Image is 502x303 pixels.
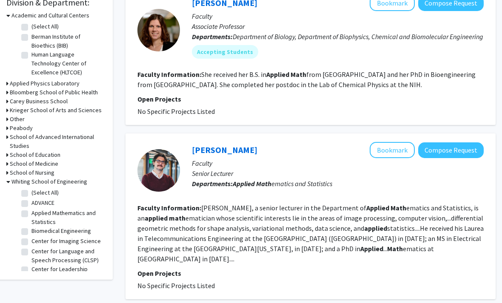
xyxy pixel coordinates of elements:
[233,32,483,41] span: Department of Biology, Department of Biophysics, Chemical and Biomolecular Engineering
[169,214,185,222] b: math
[31,32,102,50] label: Berman Institute of Bioethics (BIB)
[10,133,104,150] h3: School of Advanced International Studies
[31,247,102,265] label: Center for Language and Speech Processing (CLSP)
[6,265,36,297] iframe: Chat
[31,188,59,197] label: (Select All)
[370,142,415,158] button: Add Mario Micheli to Bookmarks
[233,179,332,188] span: ematics and Statistics
[366,204,389,212] b: Applied
[31,22,59,31] label: (Select All)
[31,227,91,235] label: Biomedical Engineering
[192,21,484,31] p: Associate Professor
[137,94,484,104] p: Open Projects
[10,115,25,124] h3: Other
[11,177,87,186] h3: Whiting School of Engineering
[137,268,484,278] p: Open Projects
[192,168,484,178] p: Senior Lecturer
[10,79,80,88] h3: Applied Physics Laboratory
[10,106,102,115] h3: Krieger School of Arts and Sciences
[10,124,33,133] h3: Peabody
[256,179,271,188] b: Math
[192,179,233,188] b: Departments:
[360,244,383,253] b: Applied
[31,209,102,227] label: Applied Mathematics and Statistics
[10,150,60,159] h3: School of Education
[387,244,403,253] b: Math
[192,144,257,155] a: [PERSON_NAME]
[11,11,89,20] h3: Academic and Cultural Centers
[137,204,201,212] b: Faculty Information:
[266,70,289,79] b: Applied
[192,11,484,21] p: Faculty
[192,158,484,168] p: Faculty
[192,32,233,41] b: Departments:
[137,70,476,89] fg-read-more: She received her B.S. in from [GEOGRAPHIC_DATA] and her PhD in Bioengineering from [GEOGRAPHIC_DA...
[233,179,255,188] b: Applied
[10,159,58,168] h3: School of Medicine
[31,237,101,246] label: Center for Imaging Science
[10,168,54,177] h3: School of Nursing
[10,88,98,97] h3: Bloomberg School of Public Health
[192,45,258,59] mat-chip: Accepting Students
[364,224,387,232] b: applied
[291,70,306,79] b: Math
[10,97,68,106] h3: Carey Business School
[137,107,215,116] span: No Specific Projects Listed
[31,265,102,283] label: Center for Leadership Education
[137,281,215,290] span: No Specific Projects Listed
[418,142,484,158] button: Compose Request to Mario Micheli
[145,214,168,222] b: applied
[31,198,54,207] label: ADVANCE
[391,204,406,212] b: Math
[137,204,484,263] fg-read-more: [PERSON_NAME], a senior lecturer in the Department of ematics and Statistics, is an ematician who...
[31,50,102,77] label: Human Language Technology Center of Excellence (HLTCOE)
[137,70,201,79] b: Faculty Information:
